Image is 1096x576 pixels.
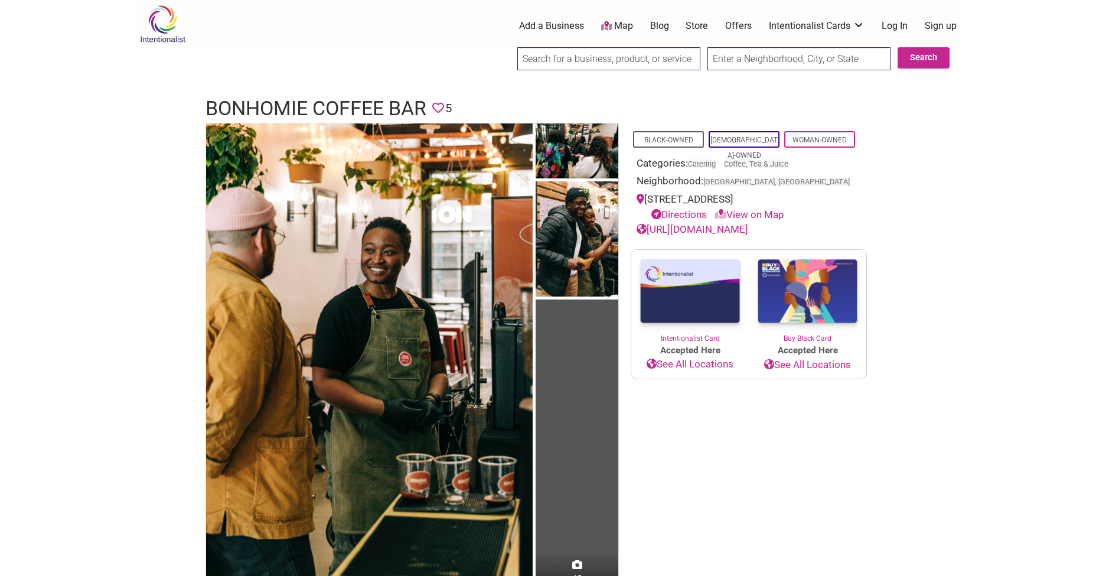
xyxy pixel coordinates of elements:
input: Enter a Neighborhood, City, or State [707,47,891,70]
span: [GEOGRAPHIC_DATA], [GEOGRAPHIC_DATA] [703,178,850,186]
h1: Bonhomie Coffee Bar [206,95,426,123]
div: Categories: [637,156,861,174]
a: Map [601,19,633,33]
a: [DEMOGRAPHIC_DATA]-Owned [710,136,778,160]
span: 5 [445,99,452,118]
div: [STREET_ADDRESS] [637,192,861,222]
div: Neighborhood: [637,174,861,192]
span: Accepted Here [631,344,749,357]
button: Search [898,47,950,69]
a: Add a Business [519,19,584,32]
a: See All Locations [631,357,749,372]
span: Accepted Here [749,344,866,357]
input: Search for a business, product, or service [517,47,700,70]
a: View on Map [715,209,784,220]
a: Intentionalist Cards [769,19,865,32]
a: See All Locations [749,357,866,373]
img: Buy Black Card [749,250,866,334]
a: Black-Owned [644,136,693,144]
a: Catering [688,160,716,168]
a: Blog [650,19,669,32]
a: Coffee, Tea & Juice [724,160,788,168]
a: Log In [882,19,908,32]
a: Offers [725,19,752,32]
a: Woman-Owned [792,136,847,144]
a: Intentionalist Card [631,250,749,344]
img: Intentionalist Card [631,250,749,333]
a: Sign up [925,19,957,32]
img: Intentionalist [135,5,191,43]
a: Buy Black Card [749,250,866,344]
a: Directions [651,209,707,220]
a: [URL][DOMAIN_NAME] [637,223,748,235]
a: Store [686,19,708,32]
